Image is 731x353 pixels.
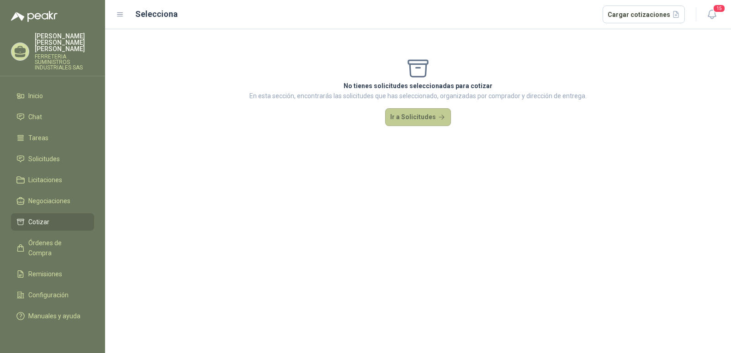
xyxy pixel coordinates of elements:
span: Remisiones [28,269,62,279]
span: Órdenes de Compra [28,238,85,258]
button: 15 [704,6,720,23]
span: Manuales y ayuda [28,311,80,321]
span: Configuración [28,290,69,300]
a: Chat [11,108,94,126]
p: FERRETERIA SUMINISTROS INDUSTRIALES SAS [35,54,94,70]
p: No tienes solicitudes seleccionadas para cotizar [249,81,587,91]
a: Órdenes de Compra [11,234,94,262]
a: Tareas [11,129,94,147]
a: Cotizar [11,213,94,231]
a: Solicitudes [11,150,94,168]
a: Inicio [11,87,94,105]
a: Negociaciones [11,192,94,210]
h2: Selecciona [135,8,178,21]
span: Chat [28,112,42,122]
a: Manuales y ayuda [11,307,94,325]
span: Solicitudes [28,154,60,164]
button: Ir a Solicitudes [385,108,451,126]
span: Negociaciones [28,196,70,206]
span: Cotizar [28,217,49,227]
a: Remisiones [11,265,94,283]
button: Cargar cotizaciones [603,5,685,24]
span: Licitaciones [28,175,62,185]
a: Licitaciones [11,171,94,189]
p: [PERSON_NAME] [PERSON_NAME] [PERSON_NAME] [35,33,94,52]
span: Tareas [28,133,48,143]
span: Inicio [28,91,43,101]
p: En esta sección, encontrarás las solicitudes que has seleccionado, organizadas por comprador y di... [249,91,587,101]
a: Configuración [11,286,94,304]
span: 15 [713,4,726,13]
img: Logo peakr [11,11,58,22]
